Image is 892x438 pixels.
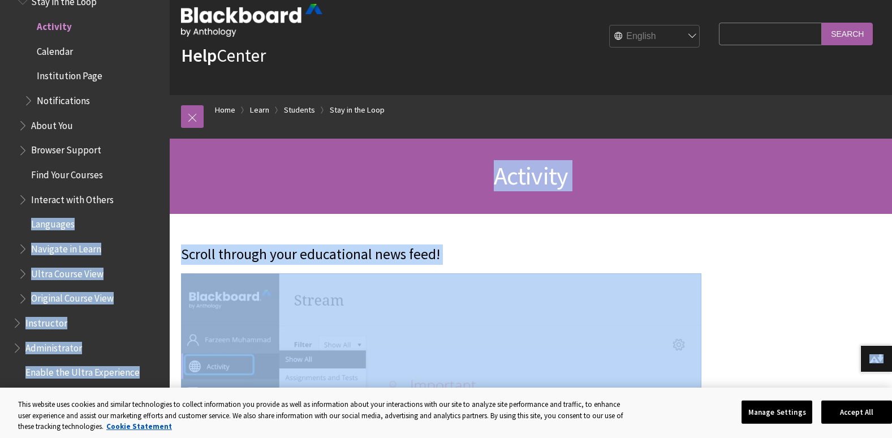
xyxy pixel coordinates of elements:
[610,25,700,48] select: Site Language Selector
[181,44,266,67] a: HelpCenter
[37,17,72,32] span: Activity
[25,338,82,354] span: Administrator
[822,23,873,45] input: Search
[18,399,624,432] div: This website uses cookies and similar technologies to collect information you provide as well as ...
[330,103,385,117] a: Stay in the Loop
[742,400,812,424] button: Manage Settings
[37,91,90,106] span: Notifications
[494,160,568,191] span: Activity
[31,141,101,156] span: Browser Support
[106,422,172,431] a: More information about your privacy, opens in a new tab
[821,400,892,424] button: Accept All
[31,239,101,255] span: Navigate in Learn
[31,289,114,304] span: Original Course View
[25,314,67,329] span: Instructor
[31,190,114,205] span: Interact with Others
[181,244,713,265] p: Scroll through your educational news feed!
[31,264,104,280] span: Ultra Course View
[215,103,235,117] a: Home
[31,116,73,131] span: About You
[181,4,322,37] img: Blackboard by Anthology
[37,67,102,82] span: Institution Page
[31,215,75,230] span: Languages
[250,103,269,117] a: Learn
[284,103,315,117] a: Students
[25,363,140,379] span: Enable the Ultra Experience
[37,42,73,57] span: Calendar
[181,44,217,67] strong: Help
[31,165,103,181] span: Find Your Courses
